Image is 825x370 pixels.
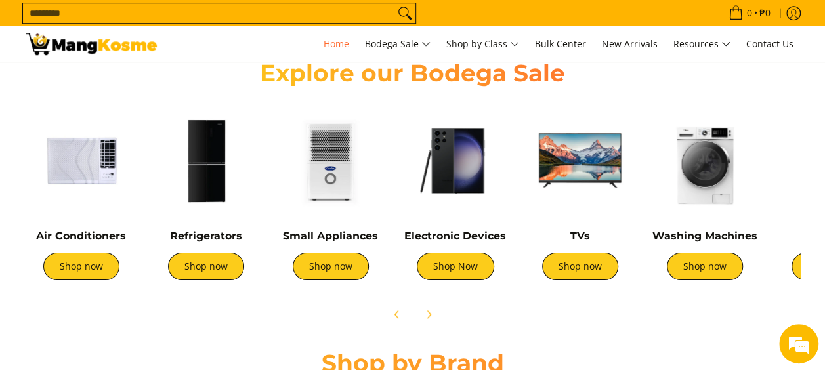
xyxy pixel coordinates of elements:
[745,9,754,18] span: 0
[414,300,443,329] button: Next
[222,58,603,88] h2: Explore our Bodega Sale
[667,26,737,62] a: Resources
[283,230,378,242] a: Small Appliances
[400,105,511,216] img: Electronic Devices
[746,37,793,50] span: Contact Us
[570,230,590,242] a: TVs
[168,253,244,280] a: Shop now
[36,230,126,242] a: Air Conditioners
[542,253,618,280] a: Shop now
[652,230,757,242] a: Washing Machines
[394,3,415,23] button: Search
[667,253,743,280] a: Shop now
[150,105,262,216] img: Refrigerators
[757,9,772,18] span: ₱0
[649,105,761,216] img: Washing Machines
[524,105,636,216] img: TVs
[404,230,506,242] a: Electronic Devices
[170,26,800,62] nav: Main Menu
[440,26,526,62] a: Shop by Class
[528,26,593,62] a: Bulk Center
[170,230,242,242] a: Refrigerators
[602,37,658,50] span: New Arrivals
[293,253,369,280] a: Shop now
[535,37,586,50] span: Bulk Center
[595,26,664,62] a: New Arrivals
[417,253,494,280] a: Shop Now
[324,37,349,50] span: Home
[383,300,412,329] button: Previous
[446,36,519,52] span: Shop by Class
[358,26,437,62] a: Bodega Sale
[673,36,730,52] span: Resources
[317,26,356,62] a: Home
[725,6,774,20] span: •
[365,36,431,52] span: Bodega Sale
[275,105,387,216] img: Small Appliances
[26,33,157,55] img: Mang Kosme: Your Home Appliances Warehouse Sale Partner!
[740,26,800,62] a: Contact Us
[26,105,137,216] img: Air Conditioners
[43,253,119,280] a: Shop now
